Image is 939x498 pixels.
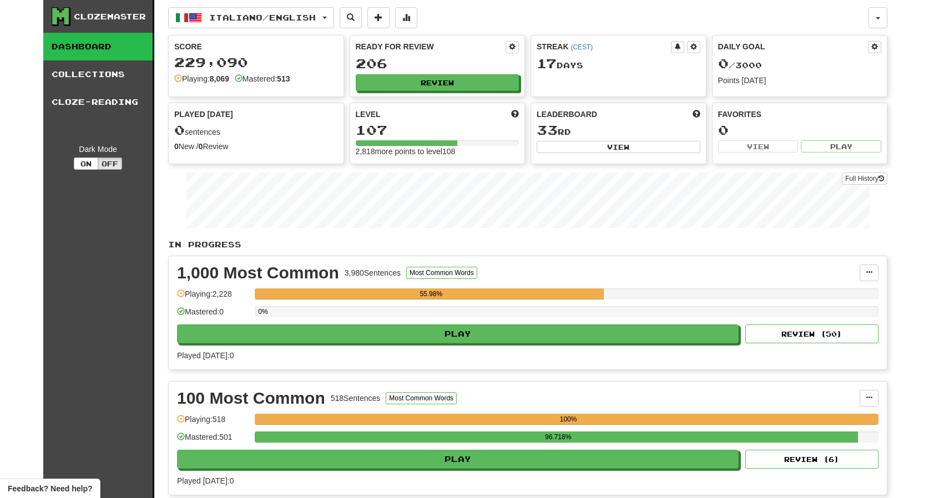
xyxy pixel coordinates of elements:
[177,288,249,307] div: Playing: 2,228
[174,109,233,120] span: Played [DATE]
[537,123,700,138] div: rd
[331,393,381,404] div: 518 Sentences
[537,141,700,153] button: View
[842,172,887,185] a: Full History
[8,483,92,494] span: Open feedback widget
[177,414,249,432] div: Playing: 518
[258,414,879,425] div: 100%
[693,109,700,120] span: This week in points, UTC
[537,122,558,138] span: 33
[168,239,887,250] p: In Progress
[537,55,557,71] span: 17
[367,7,390,28] button: Add sentence to collection
[177,351,234,360] span: Played [DATE]: 0
[199,142,203,151] strong: 0
[74,11,146,22] div: Clozemaster
[537,57,700,71] div: Day s
[537,109,597,120] span: Leaderboard
[718,109,882,120] div: Favorites
[571,43,593,51] a: (CEST)
[511,109,519,120] span: Score more points to level up
[177,476,234,485] span: Played [DATE]: 0
[356,41,506,52] div: Ready for Review
[177,324,739,343] button: Play
[174,122,185,138] span: 0
[745,324,879,343] button: Review (50)
[356,57,519,70] div: 206
[43,33,153,60] a: Dashboard
[177,431,249,450] div: Mastered: 501
[356,123,519,137] div: 107
[537,41,671,52] div: Streak
[277,74,290,83] strong: 513
[406,267,477,279] button: Most Common Words
[395,7,417,28] button: More stats
[168,7,334,28] button: Italiano/English
[718,75,882,86] div: Points [DATE]
[801,140,881,153] button: Play
[174,142,179,151] strong: 0
[718,123,882,137] div: 0
[174,123,338,138] div: sentences
[258,288,604,299] div: 55.98%
[174,73,229,84] div: Playing:
[177,450,739,469] button: Play
[177,306,249,324] div: Mastered: 0
[745,450,879,469] button: Review (6)
[52,144,144,155] div: Dark Mode
[356,74,519,91] button: Review
[718,60,762,70] span: / 3000
[43,60,153,88] a: Collections
[174,41,338,52] div: Score
[258,431,858,443] div: 96.718%
[356,146,519,157] div: 2,818 more points to level 108
[43,88,153,116] a: Cloze-Reading
[340,7,362,28] button: Search sentences
[235,73,290,84] div: Mastered:
[177,265,339,281] div: 1,000 Most Common
[174,55,338,69] div: 229,090
[210,74,229,83] strong: 8,069
[174,141,338,152] div: New / Review
[718,140,799,153] button: View
[718,55,729,71] span: 0
[209,13,316,22] span: Italiano / English
[356,109,381,120] span: Level
[98,157,122,170] button: Off
[718,41,869,53] div: Daily Goal
[345,267,401,278] div: 3,980 Sentences
[74,157,98,170] button: On
[177,390,325,406] div: 100 Most Common
[386,392,457,404] button: Most Common Words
